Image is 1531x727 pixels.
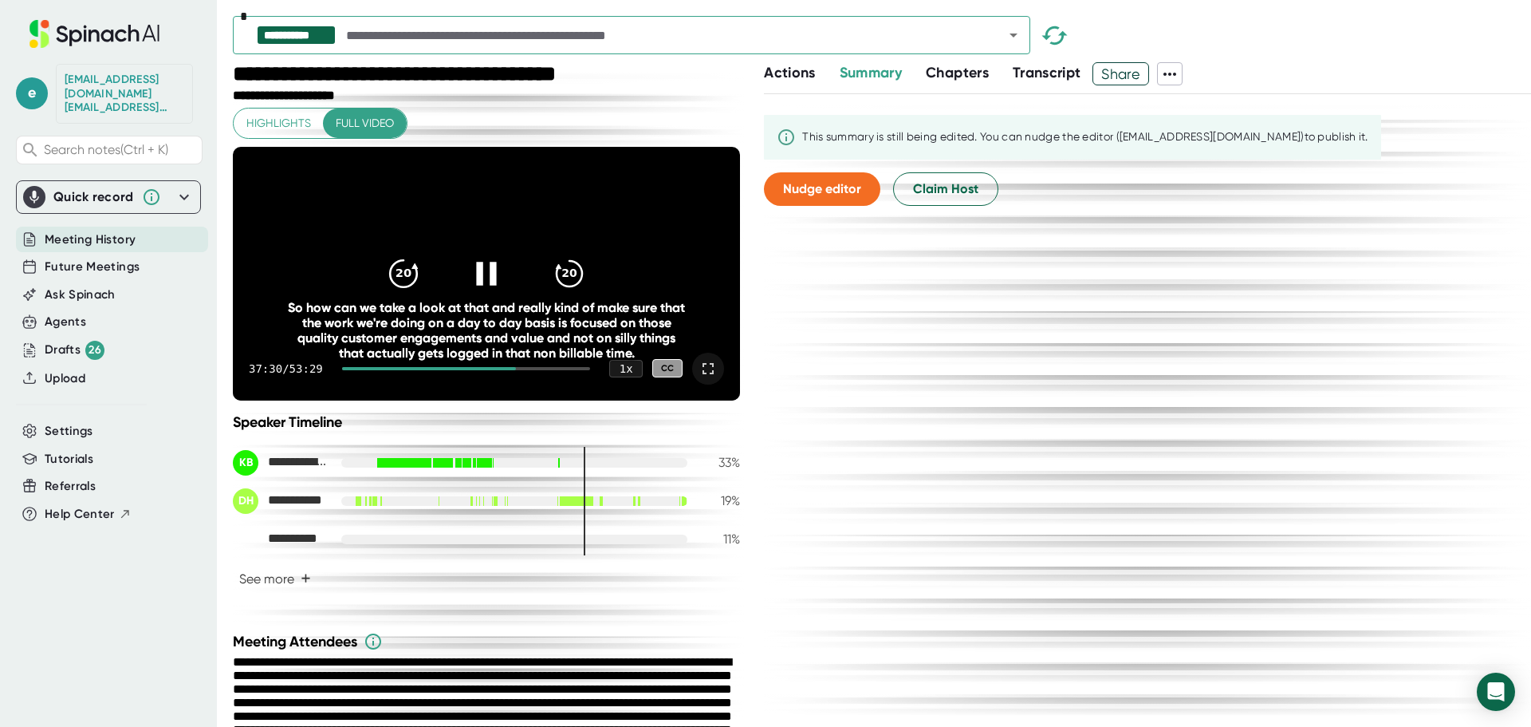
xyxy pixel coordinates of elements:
[45,313,86,331] button: Agents
[1093,60,1148,88] span: Share
[233,488,329,514] div: Deborah Ham
[45,231,136,249] button: Meeting History
[45,422,93,441] button: Settings
[246,113,311,133] span: Highlights
[336,113,394,133] span: Full video
[1002,24,1025,46] button: Open
[249,362,323,375] div: 37:30 / 53:29
[65,73,184,115] div: edotson@starrez.com edotson@starrez.com
[45,477,96,496] button: Referrals
[1092,62,1149,85] button: Share
[85,341,104,360] div: 26
[764,172,880,206] button: Nudge editor
[926,62,989,84] button: Chapters
[45,505,132,524] button: Help Center
[45,369,85,388] button: Upload
[16,77,48,109] span: e
[301,572,311,585] span: +
[764,62,815,84] button: Actions
[45,450,93,468] button: Tutorials
[893,172,998,206] button: Claim Host
[700,455,740,470] div: 33 %
[45,258,140,276] button: Future Meetings
[23,181,194,213] div: Quick record
[913,180,978,199] span: Claim Host
[764,64,815,81] span: Actions
[234,109,324,138] button: Highlights
[233,488,258,514] div: DH
[45,286,116,304] button: Ask Spinach
[840,64,902,81] span: Summary
[233,450,329,476] div: Kirstin Bingmer
[45,341,104,360] div: Drafts
[45,341,104,360] button: Drafts 26
[1013,62,1081,84] button: Transcript
[926,64,989,81] span: Chapters
[233,450,258,476] div: KB
[233,565,317,593] button: See more+
[44,142,168,157] span: Search notes (Ctrl + K)
[233,527,258,552] div: JR
[700,493,740,508] div: 19 %
[1477,673,1515,711] div: Open Intercom Messenger
[284,300,690,361] div: So how can we take a look at that and really kind of make sure that the work we're doing on a day...
[783,181,861,196] span: Nudge editor
[45,505,115,524] span: Help Center
[53,189,134,205] div: Quick record
[700,531,740,547] div: 11 %
[652,359,683,377] div: CC
[802,130,1368,144] div: This summary is still being edited. You can nudge the editor ([EMAIL_ADDRESS][DOMAIN_NAME]) to pu...
[609,360,643,377] div: 1 x
[323,109,407,138] button: Full video
[233,632,744,651] div: Meeting Attendees
[840,62,902,84] button: Summary
[233,413,740,431] div: Speaker Timeline
[1013,64,1081,81] span: Transcript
